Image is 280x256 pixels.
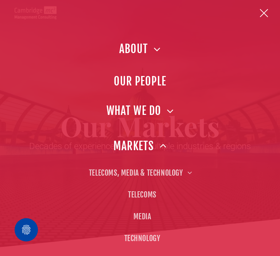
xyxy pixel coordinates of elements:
[18,130,262,162] a: MARKETS
[18,162,262,184] a: TELECOMS, MEDIA & TECHNOLOGY
[18,33,262,65] a: ABOUT
[18,95,262,127] a: WHAT WE DO
[106,103,174,119] span: WHAT WE DO
[23,184,262,206] a: TELECOMS
[23,228,262,249] a: TECHNOLOGY
[23,206,262,228] a: MEDIA
[254,4,273,23] button: menu
[18,65,262,97] a: OUR PEOPLE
